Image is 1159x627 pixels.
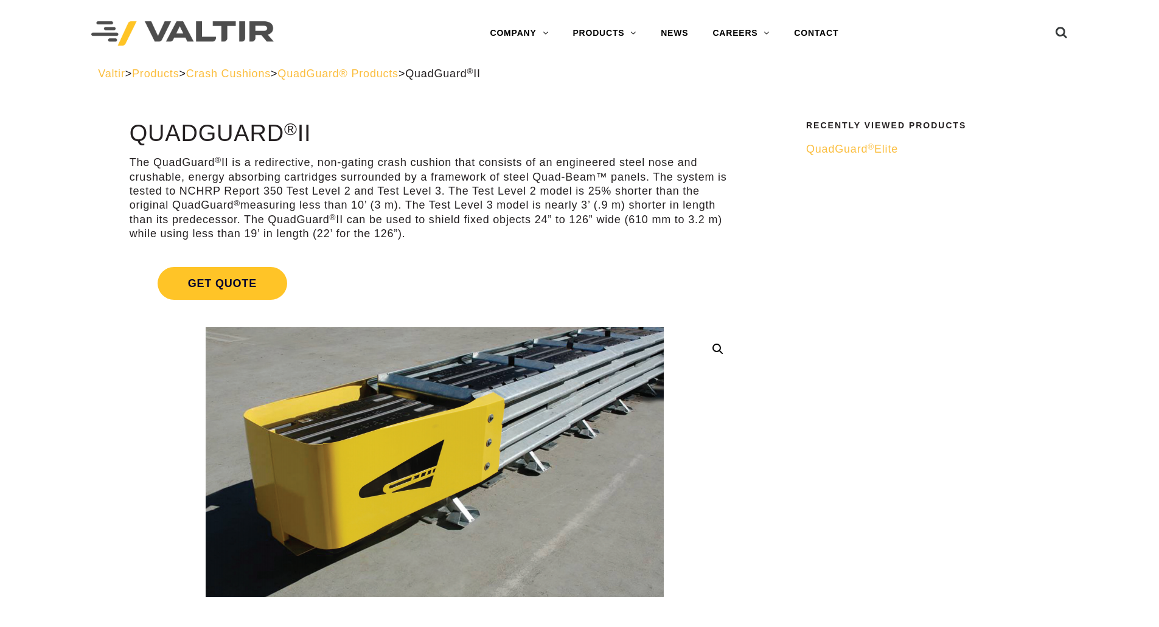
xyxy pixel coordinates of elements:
span: QuadGuard II [405,68,481,80]
a: COMPANY [478,21,560,46]
sup: ® [330,213,336,222]
sup: ® [234,199,240,208]
sup: ® [868,142,874,151]
a: Products [132,68,179,80]
span: Get Quote [158,267,287,300]
a: QuadGuard® Products [277,68,399,80]
a: PRODUCTS [560,21,649,46]
img: Valtir [91,21,274,46]
a: Get Quote [130,252,740,314]
a: CONTACT [782,21,851,46]
sup: ® [284,119,298,139]
h1: QuadGuard II [130,121,740,147]
a: QuadGuard®Elite [806,142,1053,156]
div: > > > > [98,67,1061,81]
sup: ® [467,67,474,76]
h2: Recently Viewed Products [806,121,1053,130]
sup: ® [215,156,221,165]
p: The QuadGuard II is a redirective, non-gating crash cushion that consists of an engineered steel ... [130,156,740,241]
a: NEWS [649,21,700,46]
a: Crash Cushions [186,68,271,80]
span: QuadGuard Elite [806,143,898,155]
a: Valtir [98,68,125,80]
a: CAREERS [700,21,782,46]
